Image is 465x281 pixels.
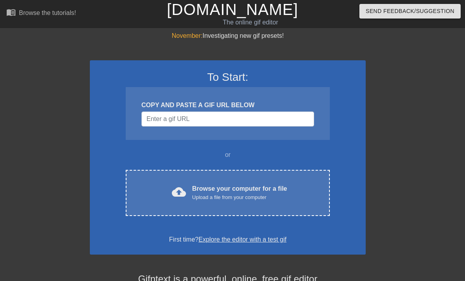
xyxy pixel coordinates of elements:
[141,112,314,127] input: Username
[366,6,454,16] span: Send Feedback/Suggestion
[141,100,314,110] div: COPY AND PASTE A GIF URL BELOW
[199,236,286,243] a: Explore the editor with a test gif
[110,150,345,160] div: or
[172,32,203,39] span: November:
[19,9,76,16] div: Browse the tutorials!
[167,1,298,18] a: [DOMAIN_NAME]
[172,185,186,199] span: cloud_upload
[100,235,355,244] div: First time?
[6,7,16,17] span: menu_book
[192,184,287,201] div: Browse your computer for a file
[100,71,355,84] h3: To Start:
[90,31,366,41] div: Investigating new gif presets!
[359,4,461,19] button: Send Feedback/Suggestion
[159,18,342,27] div: The online gif editor
[192,194,287,201] div: Upload a file from your computer
[6,7,76,20] a: Browse the tutorials!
